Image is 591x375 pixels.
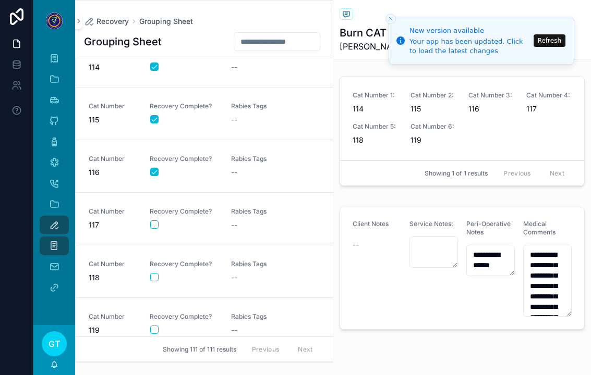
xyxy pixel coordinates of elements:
span: -- [231,220,237,230]
span: Rabies Tags [231,207,300,216]
a: Recovery [84,16,129,27]
span: Cat Number [89,260,137,268]
span: Showing 111 of 111 results [163,345,236,354]
a: Cat Number119Recovery Complete?Rabies Tags-- [76,298,333,351]
span: Cat Number 4: [526,91,572,99]
span: -- [231,325,237,335]
span: 115 [89,115,137,125]
span: Recovery [97,16,129,27]
span: -- [231,115,237,125]
a: Cat Number117Recovery Complete?Rabies Tags-- [76,193,333,245]
span: Showing 1 of 1 results [425,169,488,178]
div: New version available [409,26,530,36]
span: 117 [526,104,572,114]
span: Cat Number 6: [411,122,456,131]
span: -- [353,240,359,250]
a: Grouping Sheet [139,16,193,27]
span: Recovery Complete? [150,312,219,321]
span: Cat Number 2: [411,91,456,99]
a: Cat Number115Recovery Complete?Rabies Tags-- [76,87,333,140]
span: Cat Number 3: [468,91,514,99]
span: Rabies Tags [231,102,300,110]
span: [PERSON_NAME] [340,40,408,53]
a: 114-- [76,35,333,87]
span: Recovery Complete? [150,207,219,216]
span: GT [49,337,60,350]
span: Client Notes [353,220,389,228]
span: Cat Number 1: [353,91,398,99]
a: Cat Number116Recovery Complete?Rabies Tags-- [76,140,333,193]
span: Peri-Operative Notes [466,220,511,236]
a: Cat Number 1:114Cat Number 2:115Cat Number 3:116Cat Number 4:117Cat Number 5:118Cat Number 6:119 [340,77,585,160]
span: 114 [89,62,137,72]
span: Cat Number [89,207,137,216]
span: Medical Comments [523,220,556,236]
a: Cat Number118Recovery Complete?Rabies Tags-- [76,245,333,298]
span: Recovery Complete? [150,102,219,110]
h1: Grouping Sheet [84,34,162,49]
img: App logo [46,12,63,29]
span: -- [231,167,237,178]
span: -- [231,272,237,283]
div: Your app has been updated. Click to load the latest changes [409,37,530,56]
span: 116 [89,167,137,178]
span: Rabies Tags [231,155,300,163]
span: Recovery Complete? [150,155,219,163]
span: Service Notes: [409,220,453,228]
span: Recovery Complete? [150,260,219,268]
span: 114 [353,104,398,114]
span: Cat Number [89,155,137,163]
span: 117 [89,220,137,230]
button: Close toast [385,14,396,24]
span: 118 [89,272,137,283]
div: scrollable content [33,42,75,310]
span: 119 [89,325,137,335]
span: 116 [468,104,514,114]
span: 118 [353,135,398,145]
span: 115 [411,104,456,114]
span: Cat Number [89,312,137,321]
span: Rabies Tags [231,312,300,321]
h1: Burn CAT 5 [340,26,408,40]
span: 119 [411,135,456,145]
span: Rabies Tags [231,260,300,268]
span: Cat Number 5: [353,122,398,131]
button: Refresh [534,34,565,47]
span: -- [231,62,237,72]
span: Cat Number [89,102,137,110]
